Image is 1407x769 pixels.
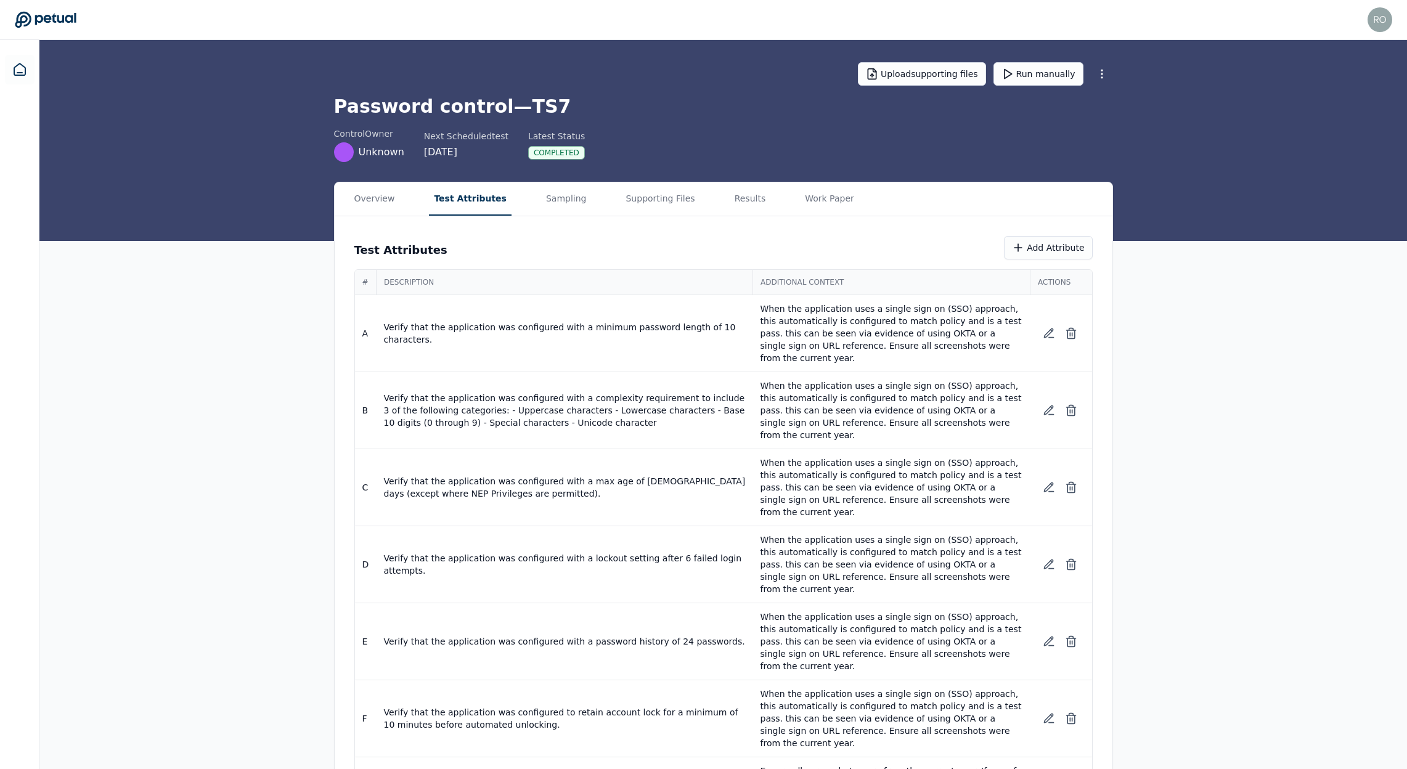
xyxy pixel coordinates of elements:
a: Go to Dashboard [15,11,76,28]
td: Verify that the application was configured with a lockout setting after 6 failed login attempts. [377,526,753,603]
p: When the application uses a single sign on (SSO) approach, this automatically is configured to ma... [761,688,1023,749]
p: When the application uses a single sign on (SSO) approach, this automatically is configured to ma... [761,380,1023,441]
div: Completed [528,146,585,160]
h1: Password control — TS7 [334,96,1113,118]
img: roberto+amd@petual.ai [1368,7,1392,32]
td: Verify that the application was configured with a complexity requirement to include 3 of the foll... [377,372,753,449]
button: Edit test attribute [1038,630,1060,653]
button: Edit test attribute [1038,322,1060,344]
div: control Owner [334,128,404,140]
button: Delete test attribute [1060,553,1082,576]
td: A [355,295,377,372]
td: D [355,526,377,603]
a: Dashboard [5,55,35,84]
td: Verify that the application was configured with a password history of 24 passwords. [377,603,753,680]
button: Test Attributes [429,182,512,216]
p: When the application uses a single sign on (SSO) approach, this automatically is configured to ma... [761,534,1023,595]
span: Description [384,277,745,287]
button: Uploadsupporting files [858,62,986,86]
button: Edit test attribute [1038,707,1060,730]
span: Additional Context [761,277,1022,287]
button: Delete test attribute [1060,707,1082,730]
td: C [355,449,377,526]
button: Sampling [541,182,592,216]
td: Verify that the application was configured with a max age of [DEMOGRAPHIC_DATA] days (except wher... [377,449,753,526]
button: Delete test attribute [1060,630,1082,653]
button: Delete test attribute [1060,399,1082,421]
p: When the application uses a single sign on (SSO) approach, this automatically is configured to ma... [761,457,1023,518]
div: Latest Status [528,130,585,142]
button: Delete test attribute [1060,322,1082,344]
span: # [362,277,369,287]
button: Edit test attribute [1038,553,1060,576]
button: More Options [1091,63,1113,85]
span: Unknown [359,145,404,160]
div: [DATE] [424,145,508,160]
button: Work Paper [800,182,859,216]
button: Run manually [993,62,1083,86]
button: Results [730,182,771,216]
td: Verify that the application was configured to retain account lock for a minimum of 10 minutes bef... [377,680,753,757]
button: Edit test attribute [1038,399,1060,421]
div: Next Scheduled test [424,130,508,142]
h3: Test Attributes [354,242,447,259]
td: B [355,372,377,449]
td: Verify that the application was configured with a minimum password length of 10 characters. [377,295,753,372]
span: Actions [1038,277,1085,287]
p: When the application uses a single sign on (SSO) approach, this automatically is configured to ma... [761,303,1023,364]
button: Add Attribute [1004,236,1092,259]
td: E [355,603,377,680]
button: Edit test attribute [1038,476,1060,498]
button: Supporting Files [621,182,699,216]
button: Delete test attribute [1060,476,1082,498]
p: When the application uses a single sign on (SSO) approach, this automatically is configured to ma... [761,611,1023,672]
button: Overview [349,182,400,216]
td: F [355,680,377,757]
